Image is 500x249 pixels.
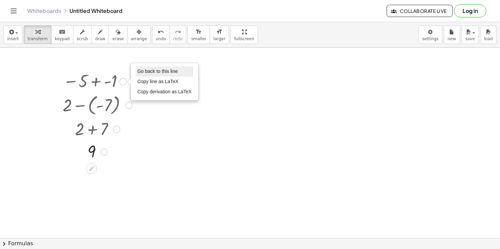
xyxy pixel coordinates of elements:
[392,8,447,14] span: Collaborate Live
[230,26,258,44] button: fullscreen
[175,28,181,36] i: redo
[28,36,48,41] span: transform
[387,5,453,17] button: Collaborate Live
[95,36,106,41] span: draw
[138,79,179,84] span: Copy line as LaTeX
[55,36,70,41] span: keypad
[152,26,170,44] button: undoundo
[195,28,202,36] i: format_size
[7,36,19,41] span: insert
[213,36,225,41] span: larger
[465,36,475,41] span: save
[216,28,223,36] i: format_size
[454,4,486,17] button: Log in
[127,26,151,44] button: arrange
[51,26,74,44] button: keyboardkeypad
[92,26,109,44] button: draw
[59,28,65,36] i: keyboard
[131,36,147,41] span: arrange
[112,36,124,41] span: erase
[77,36,88,41] span: scrub
[24,26,51,44] button: transform
[448,36,456,41] span: new
[73,26,92,44] button: scrub
[484,36,493,41] span: load
[419,26,442,44] button: settings
[158,28,164,36] i: undo
[480,26,497,44] button: load
[444,26,460,44] button: new
[170,26,186,44] button: redoredo
[422,36,439,41] span: settings
[27,7,61,14] a: Whiteboards
[191,36,206,41] span: smaller
[462,26,479,44] button: save
[188,26,210,44] button: format_sizesmaller
[138,89,192,94] span: Copy derivation as LaTeX
[234,36,254,41] span: fullscreen
[86,163,97,174] div: Edit math
[109,26,127,44] button: erase
[156,36,166,41] span: undo
[173,36,182,41] span: redo
[8,5,19,16] button: Toggle navigation
[138,68,178,74] span: Go back to this line
[210,26,229,44] button: format_sizelarger
[3,26,22,44] button: insert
